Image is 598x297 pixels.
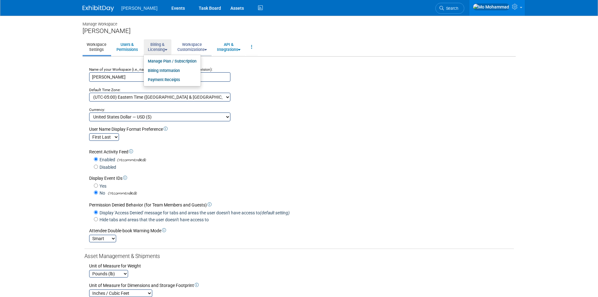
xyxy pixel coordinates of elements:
[98,210,290,216] label: Display 'Access Denied' message for tabs and areas the user doesn't have access to
[83,16,516,27] div: Manage Workspace
[112,39,142,55] a: Users &Permissions
[106,190,137,197] span: (recommended)
[144,66,201,75] a: Billing Information
[89,175,514,181] div: Display Event IDs
[89,228,514,234] div: Attendee Double-book Warning Mode
[83,27,516,35] div: [PERSON_NAME]
[83,5,114,12] img: ExhibitDay
[98,183,106,189] label: Yes
[173,39,211,55] a: WorkspaceCustomizations
[260,210,290,215] i: (default setting)
[89,107,105,112] small: Currency:
[89,72,230,82] input: Name of your organization
[98,164,116,170] label: Disabled
[144,75,201,85] a: Payment Receipts
[213,39,245,55] a: API &Integrations
[115,157,146,163] span: (recommended)
[89,202,514,208] div: Permission Denied Behavior (for Team Members and Guests)
[144,57,201,66] a: Manage Plan / Subscription
[84,253,514,260] div: Asset Management & Shipments
[89,67,213,72] small: Name of your Workspace (i.e., name of your organization or your division):
[98,190,105,196] label: No
[89,126,514,132] div: User Name Display Format Preference
[473,3,509,10] img: Mo Mohammad
[435,3,464,14] a: Search
[144,39,171,55] a: Billing &Licensing
[98,157,115,163] label: Enabled
[98,217,209,223] label: Hide tabs and areas that the user doesn't have access to
[121,6,158,11] span: [PERSON_NAME]
[89,263,514,269] div: Unit of Measure for Weight
[444,6,458,11] span: Search
[89,88,121,92] small: Default Time Zone:
[89,149,514,155] div: Recent Activity Feed
[83,39,110,55] a: WorkspaceSettings
[89,282,514,289] div: Unit of Measure for Dimensions and Storage Footprint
